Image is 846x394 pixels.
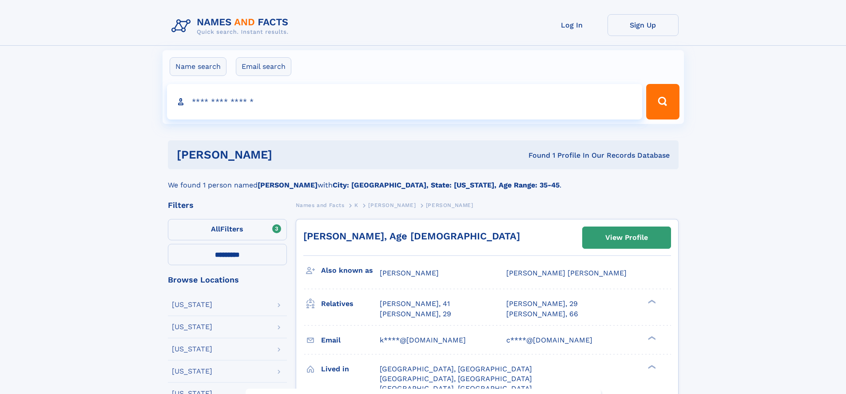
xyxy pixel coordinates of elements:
[400,151,670,160] div: Found 1 Profile In Our Records Database
[177,149,401,160] h1: [PERSON_NAME]
[605,227,648,248] div: View Profile
[170,57,226,76] label: Name search
[296,199,345,211] a: Names and Facts
[321,333,380,348] h3: Email
[380,384,532,393] span: [GEOGRAPHIC_DATA], [GEOGRAPHIC_DATA]
[368,199,416,211] a: [PERSON_NAME]
[172,368,212,375] div: [US_STATE]
[380,374,532,383] span: [GEOGRAPHIC_DATA], [GEOGRAPHIC_DATA]
[321,296,380,311] h3: Relatives
[380,299,450,309] a: [PERSON_NAME], 41
[168,219,287,240] label: Filters
[168,169,679,191] div: We found 1 person named with .
[167,84,643,119] input: search input
[368,202,416,208] span: [PERSON_NAME]
[172,346,212,353] div: [US_STATE]
[321,263,380,278] h3: Also known as
[506,299,578,309] a: [PERSON_NAME], 29
[583,227,671,248] a: View Profile
[168,276,287,284] div: Browse Locations
[333,181,560,189] b: City: [GEOGRAPHIC_DATA], State: [US_STATE], Age Range: 35-45
[321,362,380,377] h3: Lived in
[380,269,439,277] span: [PERSON_NAME]
[646,335,656,341] div: ❯
[211,225,220,233] span: All
[426,202,473,208] span: [PERSON_NAME]
[646,84,679,119] button: Search Button
[258,181,318,189] b: [PERSON_NAME]
[236,57,291,76] label: Email search
[354,202,358,208] span: K
[536,14,608,36] a: Log In
[506,269,627,277] span: [PERSON_NAME] [PERSON_NAME]
[646,364,656,370] div: ❯
[608,14,679,36] a: Sign Up
[172,323,212,330] div: [US_STATE]
[380,365,532,373] span: [GEOGRAPHIC_DATA], [GEOGRAPHIC_DATA]
[506,309,578,319] a: [PERSON_NAME], 66
[646,299,656,305] div: ❯
[168,14,296,38] img: Logo Names and Facts
[168,201,287,209] div: Filters
[303,231,520,242] a: [PERSON_NAME], Age [DEMOGRAPHIC_DATA]
[354,199,358,211] a: K
[380,309,451,319] a: [PERSON_NAME], 29
[172,301,212,308] div: [US_STATE]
